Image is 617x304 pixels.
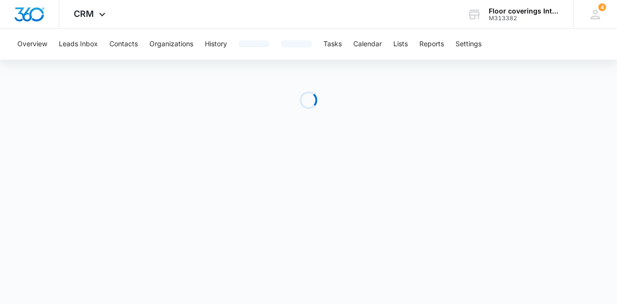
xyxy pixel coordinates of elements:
span: CRM [74,9,94,19]
button: Lists [393,29,408,60]
div: account id [489,15,559,22]
button: Organizations [149,29,193,60]
button: Overview [17,29,47,60]
button: Reports [419,29,444,60]
button: Calendar [353,29,382,60]
div: notifications count [598,3,606,11]
button: History [205,29,227,60]
button: Settings [456,29,482,60]
span: 4 [598,3,606,11]
button: Leads Inbox [59,29,98,60]
div: account name [489,7,559,15]
button: Contacts [109,29,138,60]
button: Tasks [323,29,342,60]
